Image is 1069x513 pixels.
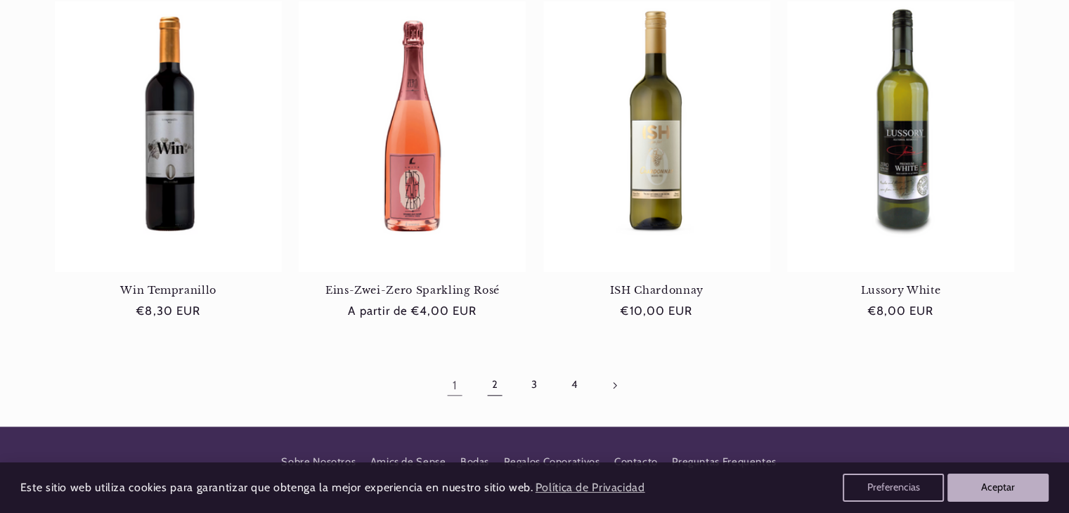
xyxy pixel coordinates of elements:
[543,284,770,297] a: ISH Chardonnay
[55,284,282,297] a: Win Tempranillo
[479,369,511,401] a: Página 2
[55,369,1014,401] nav: Paginación
[533,476,647,500] a: Política de Privacidad (opens in a new tab)
[439,369,471,401] a: Página 1
[614,449,658,474] a: Contacto
[843,474,944,502] button: Preferencias
[20,481,533,494] span: Este sitio web utiliza cookies para garantizar que obtenga la mejor experiencia en nuestro sitio ...
[370,449,446,474] a: Amics de Sense
[460,449,489,474] a: Bodas
[598,369,630,401] a: Página siguiente
[672,449,777,474] a: Preguntas Frequentes
[503,449,600,474] a: Regalos Coporativos
[518,369,550,401] a: Página 3
[281,453,356,475] a: Sobre Nosotros
[947,474,1049,502] button: Aceptar
[787,284,1014,297] a: Lussory White
[558,369,590,401] a: Página 4
[299,284,526,297] a: Eins-Zwei-Zero Sparkling Rosé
